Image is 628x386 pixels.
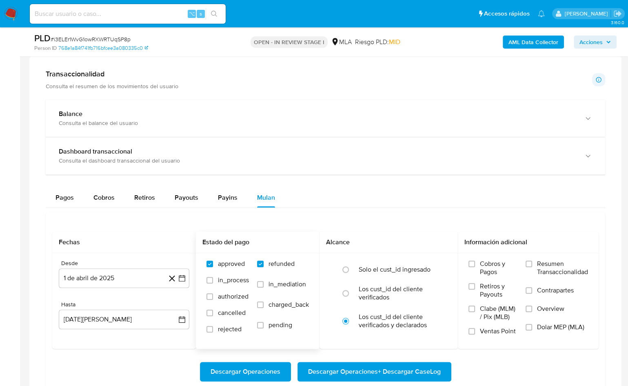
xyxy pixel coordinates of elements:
span: s [200,10,202,18]
a: 768e1a84f741fb716bfcee3a080335c0 [58,45,148,52]
p: jian.marin@mercadolibre.com [564,10,610,18]
span: Riesgo PLD: [355,38,400,47]
span: # i3ELEr1WvG1owRXWRTUqSP8p [51,35,131,43]
span: 3.160.0 [610,19,624,26]
span: Acciones [579,36,603,49]
input: Buscar usuario o caso... [30,9,226,19]
a: Salir [613,9,622,18]
button: AML Data Collector [503,36,564,49]
b: Person ID [34,45,57,52]
span: Accesos rápidos [484,9,530,18]
p: OPEN - IN REVIEW STAGE I [251,36,328,48]
b: AML Data Collector [508,36,558,49]
span: MID [389,37,400,47]
b: PLD [34,31,51,45]
span: ⌥ [189,10,195,18]
button: Acciones [574,36,617,49]
button: search-icon [206,8,222,20]
div: MLA [331,38,352,47]
a: Notificaciones [538,10,545,17]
